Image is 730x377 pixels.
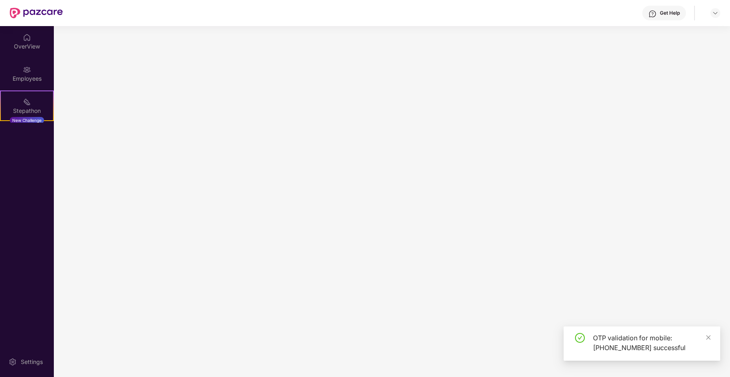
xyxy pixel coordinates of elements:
[10,8,63,18] img: New Pazcare Logo
[1,107,53,115] div: Stepathon
[706,335,711,340] span: close
[23,98,31,106] img: svg+xml;base64,PHN2ZyB4bWxucz0iaHR0cDovL3d3dy53My5vcmcvMjAwMC9zdmciIHdpZHRoPSIyMSIgaGVpZ2h0PSIyMC...
[593,333,710,353] div: OTP validation for mobile: [PHONE_NUMBER] successful
[712,10,719,16] img: svg+xml;base64,PHN2ZyBpZD0iRHJvcGRvd24tMzJ4MzIiIHhtbG5zPSJodHRwOi8vd3d3LnczLm9yZy8yMDAwL3N2ZyIgd2...
[648,10,657,18] img: svg+xml;base64,PHN2ZyBpZD0iSGVscC0zMngzMiIgeG1sbnM9Imh0dHA6Ly93d3cudzMub3JnLzIwMDAvc3ZnIiB3aWR0aD...
[23,66,31,74] img: svg+xml;base64,PHN2ZyBpZD0iRW1wbG95ZWVzIiB4bWxucz0iaHR0cDovL3d3dy53My5vcmcvMjAwMC9zdmciIHdpZHRoPS...
[660,10,680,16] div: Get Help
[23,33,31,42] img: svg+xml;base64,PHN2ZyBpZD0iSG9tZSIgeG1sbnM9Imh0dHA6Ly93d3cudzMub3JnLzIwMDAvc3ZnIiB3aWR0aD0iMjAiIG...
[10,117,44,123] div: New Challenge
[9,358,17,366] img: svg+xml;base64,PHN2ZyBpZD0iU2V0dGluZy0yMHgyMCIgeG1sbnM9Imh0dHA6Ly93d3cudzMub3JnLzIwMDAvc3ZnIiB3aW...
[18,358,45,366] div: Settings
[575,333,585,343] span: check-circle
